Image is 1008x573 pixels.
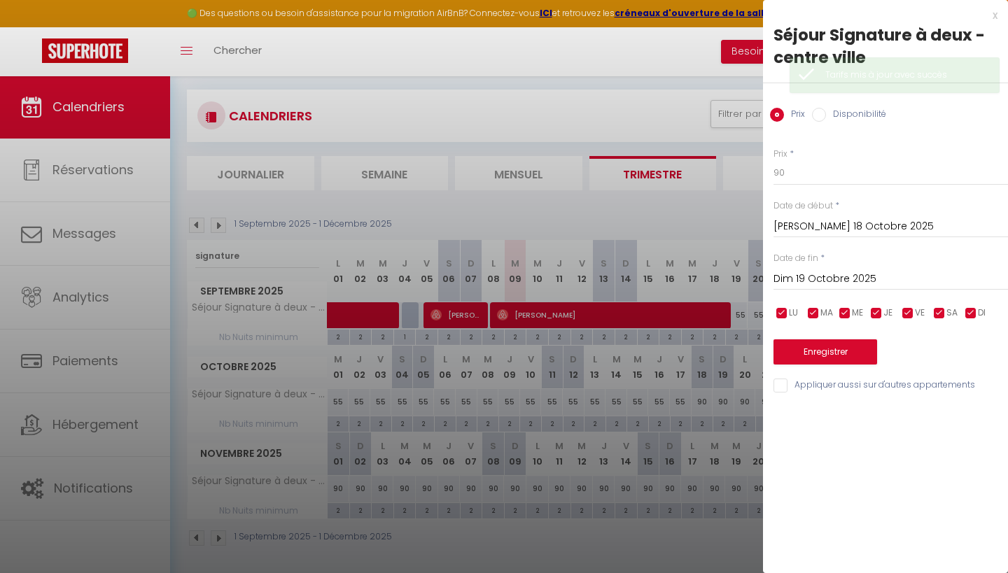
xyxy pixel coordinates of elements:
label: Prix [773,148,787,161]
label: Disponibilité [826,108,886,123]
button: Enregistrer [773,339,877,365]
label: Date de fin [773,252,818,265]
span: LU [789,306,798,320]
div: Tarifs mis à jour avec succès [825,69,985,82]
span: MA [820,306,833,320]
button: Ouvrir le widget de chat LiveChat [11,6,53,48]
span: DI [978,306,986,320]
label: Prix [784,108,805,123]
label: Date de début [773,199,833,213]
div: Séjour Signature à deux - centre ville [773,24,997,69]
span: ME [852,306,863,320]
span: SA [946,306,958,320]
span: VE [915,306,925,320]
div: x [763,7,997,24]
span: JE [883,306,892,320]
